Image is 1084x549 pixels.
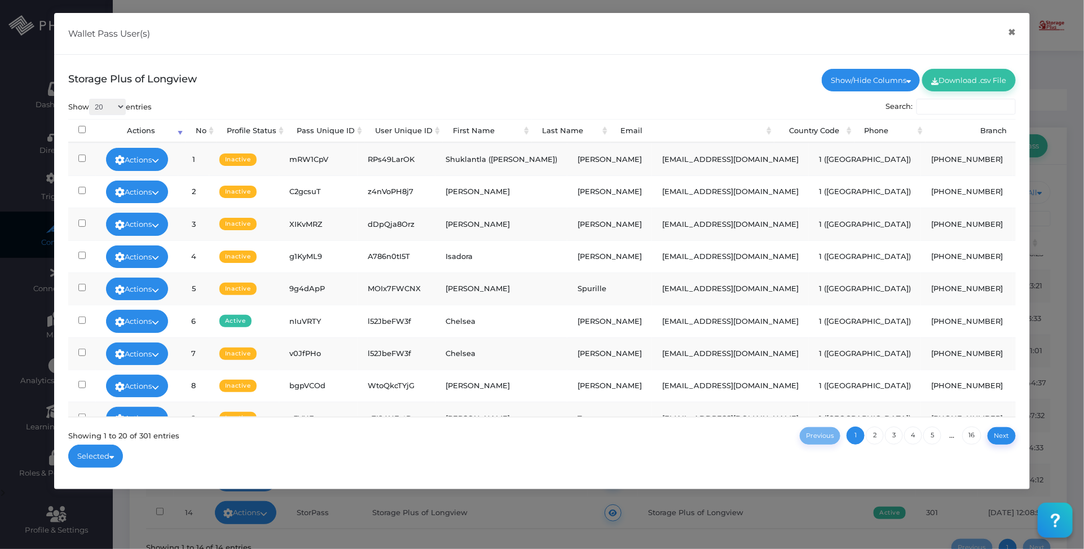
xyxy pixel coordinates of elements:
td: [PERSON_NAME] [567,305,652,337]
span: Inactive [219,348,257,360]
span: Inactive [219,251,257,263]
label: Search: [885,99,1016,115]
td: [PERSON_NAME] [435,273,567,305]
td: 5 [178,273,209,305]
td: 1 ([GEOGRAPHIC_DATA]) [809,143,921,175]
span: Inactive [219,380,257,392]
td: 1 ([GEOGRAPHIC_DATA]) [809,402,921,434]
a: 3 [885,427,903,445]
td: [EMAIL_ADDRESS][DOMAIN_NAME] [652,402,809,434]
th: Country Code: activate to sort column ascending [774,119,854,143]
td: Shuklantla ([PERSON_NAME]) [435,143,567,175]
td: [PHONE_NUMBER] [921,273,1013,305]
td: 8 [178,370,209,402]
a: 2 [866,427,884,445]
td: A786n0tI5T [358,240,435,273]
td: 9 [178,402,209,434]
th: Actions [96,119,186,143]
td: [PERSON_NAME] [567,208,652,240]
td: bgpVCOd [279,370,358,402]
a: 16 [962,427,981,445]
td: XIKvMRZ [279,208,358,240]
a: Actions [106,245,168,268]
td: WtoQkcTYjG [358,370,435,402]
td: Spurille [567,273,652,305]
td: 1 [178,143,209,175]
a: Next [988,427,1016,445]
td: [EMAIL_ADDRESS][DOMAIN_NAME] [652,370,809,402]
th: Last Name: activate to sort column ascending [532,119,610,143]
td: 7 [178,337,209,370]
td: [PHONE_NUMBER] [921,305,1013,337]
td: [PHONE_NUMBER] [921,175,1013,208]
select: Showentries [89,99,126,115]
td: c7I94NEytR [358,402,435,434]
span: Active [219,315,252,327]
a: 5 [923,427,941,445]
td: l52JbeFW3f [358,337,435,370]
td: 1 ([GEOGRAPHIC_DATA]) [809,305,921,337]
td: [PHONE_NUMBER] [921,208,1013,240]
a: 1 [847,427,865,445]
td: Isadora [435,240,567,273]
span: Storage Plus of Longview [68,73,197,85]
td: [PERSON_NAME] [435,208,567,240]
a: Actions [106,213,168,235]
td: 9g4dApP [279,273,358,305]
td: [PERSON_NAME] [435,370,567,402]
td: mRW1CpV [279,143,358,175]
td: [EMAIL_ADDRESS][DOMAIN_NAME] [652,337,809,370]
a: Show/Hide Columns [822,69,920,91]
span: Inactive [219,412,257,424]
td: g1KyML9 [279,240,358,273]
td: 1 ([GEOGRAPHIC_DATA]) [809,370,921,402]
td: [EMAIL_ADDRESS][DOMAIN_NAME] [652,208,809,240]
a: Actions [106,148,168,170]
td: C2gcsuT [279,175,358,208]
td: [EMAIL_ADDRESS][DOMAIN_NAME] [652,273,809,305]
th: Branch: activate to sort column ascending [926,119,1063,143]
a: Selected [68,445,123,467]
div: Showing 1 to 20 of 301 entries [68,425,179,441]
td: [PHONE_NUMBER] [921,370,1013,402]
td: 4 [178,240,209,273]
td: v0JfPHo [279,337,358,370]
a: Actions [106,375,168,397]
td: [EMAIL_ADDRESS][DOMAIN_NAME] [652,143,809,175]
td: 2 [178,175,209,208]
span: Inactive [219,283,257,295]
td: 1 ([GEOGRAPHIC_DATA]) [809,208,921,240]
label: Show entries [68,99,152,115]
span: … [942,431,962,440]
td: 1 ([GEOGRAPHIC_DATA]) [809,273,921,305]
td: [PERSON_NAME] [567,337,652,370]
td: [PERSON_NAME] [567,370,652,402]
td: [PERSON_NAME] [435,402,567,434]
td: o3VNFwx [279,402,358,434]
input: Search: [916,99,1016,115]
td: 1 ([GEOGRAPHIC_DATA]) [809,337,921,370]
th: Phone: activate to sort column ascending [854,119,926,143]
span: Inactive [219,186,257,198]
th: Pass Unique ID: activate to sort column ascending [287,119,365,143]
td: 1 ([GEOGRAPHIC_DATA]) [809,240,921,273]
td: Chelsea [435,305,567,337]
th: User Unique ID: activate to sort column ascending [365,119,443,143]
td: [PERSON_NAME] [567,240,652,273]
a: Actions [106,181,168,203]
td: [PHONE_NUMBER] [921,402,1013,434]
span: Inactive [219,153,257,166]
td: l52JbeFW3f [358,305,435,337]
td: [EMAIL_ADDRESS][DOMAIN_NAME] [652,175,809,208]
td: [PERSON_NAME] [435,175,567,208]
a: Actions [106,342,168,365]
th: Email: activate to sort column ascending [610,119,774,143]
td: 1 ([GEOGRAPHIC_DATA]) [809,175,921,208]
td: Tanuyan [567,402,652,434]
th: No: activate to sort column ascending [186,119,217,143]
td: [PHONE_NUMBER] [921,143,1013,175]
a: Actions [106,278,168,300]
th: Profile Status: activate to sort column ascending [217,119,287,143]
th: First Name: activate to sort column ascending [443,119,532,143]
td: Chelsea [435,337,567,370]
